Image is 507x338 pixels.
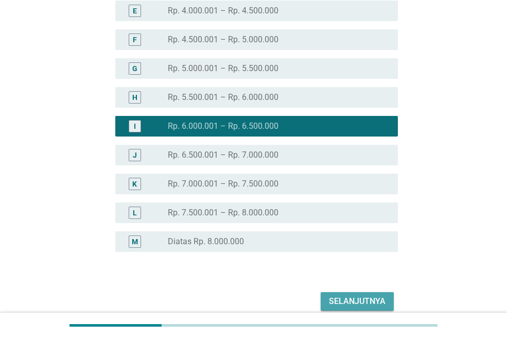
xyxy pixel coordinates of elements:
div: G [132,63,137,74]
div: F [133,34,137,45]
div: H [132,92,137,103]
div: M [132,236,138,247]
label: Rp. 7.000.001 – Rp. 7.500.000 [168,179,278,189]
label: Rp. 4.500.001 – Rp. 5.000.000 [168,35,278,45]
label: Diatas Rp. 8.000.000 [168,236,244,247]
div: L [133,207,137,218]
div: I [134,121,136,131]
div: K [132,178,137,189]
label: Rp. 4.000.001 – Rp. 4.500.000 [168,6,278,16]
label: Rp. 6.500.001 – Rp. 7.000.000 [168,150,278,160]
div: Selanjutnya [329,295,386,308]
label: Rp. 5.000.001 – Rp. 5.500.000 [168,63,278,74]
label: Rp. 5.500.001 – Rp. 6.000.000 [168,92,278,103]
div: E [133,5,137,16]
button: Selanjutnya [321,292,394,311]
label: Rp. 6.000.001 – Rp. 6.500.000 [168,121,278,131]
div: J [133,149,137,160]
label: Rp. 7.500.001 – Rp. 8.000.000 [168,208,278,218]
